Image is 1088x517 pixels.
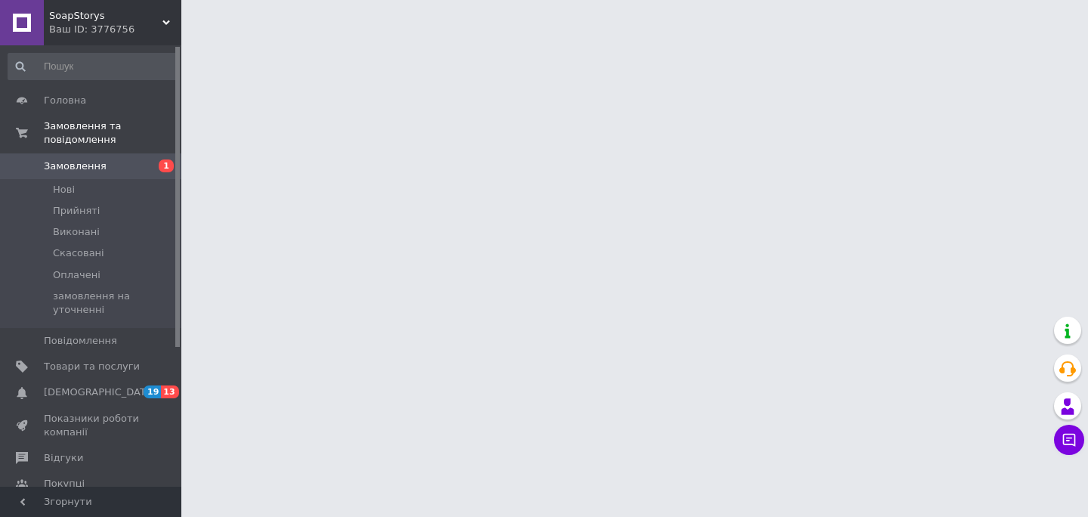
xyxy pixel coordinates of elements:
[44,360,140,373] span: Товари та послуги
[8,53,178,80] input: Пошук
[53,289,177,317] span: замовлення на уточненні
[1054,425,1084,455] button: Чат з покупцем
[53,183,75,197] span: Нові
[44,477,85,491] span: Покупці
[44,159,107,173] span: Замовлення
[44,412,140,439] span: Показники роботи компанії
[44,451,83,465] span: Відгуки
[159,159,174,172] span: 1
[53,268,100,282] span: Оплачені
[161,385,178,398] span: 13
[49,23,181,36] div: Ваш ID: 3776756
[53,204,100,218] span: Прийняті
[53,225,100,239] span: Виконані
[44,385,156,399] span: [DEMOGRAPHIC_DATA]
[44,334,117,348] span: Повідомлення
[144,385,161,398] span: 19
[53,246,104,260] span: Скасовані
[49,9,162,23] span: SoapStorys
[44,119,181,147] span: Замовлення та повідомлення
[44,94,86,107] span: Головна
